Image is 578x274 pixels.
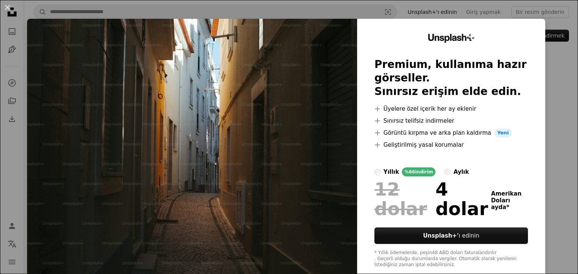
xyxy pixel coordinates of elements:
[374,85,521,98] font: Sınırsız erişim elde edin.
[374,250,432,255] font: * Yıllık ödemelerde, peşin
[383,142,464,148] font: Geliştirilmiş yasal korumalar
[444,169,450,175] input: aylık
[432,250,497,255] font: 48 ABD doları faturalandırılır
[374,58,526,84] font: Premium, kullanıma hazır görseller.
[453,169,469,175] font: aylık
[435,179,488,219] font: 4 dolar
[383,117,454,124] font: Sınırsız telifsiz indirmeler
[497,130,509,135] font: Yeni
[383,105,476,112] font: Üyelere özel içerik her ay eklenir
[383,169,399,175] font: yıllık
[374,169,380,175] input: yıllık%66indirim
[491,190,522,204] font: Amerikan Doları
[415,169,433,175] font: indirim
[374,256,517,267] font: . Geçerli olduğu durumlarda vergiler. Otomatik olarak yenilenir. İstediğiniz zaman iptal edebilir...
[374,227,528,244] button: Unsplash+'ı edinin
[459,232,479,239] font: ı edinin
[383,129,491,136] font: Görüntü kırpma ve arka plan kaldırma
[404,169,415,175] font: %66
[374,179,427,219] font: 12 dolar
[491,204,506,211] font: ayda
[423,232,459,239] font: Unsplash+'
